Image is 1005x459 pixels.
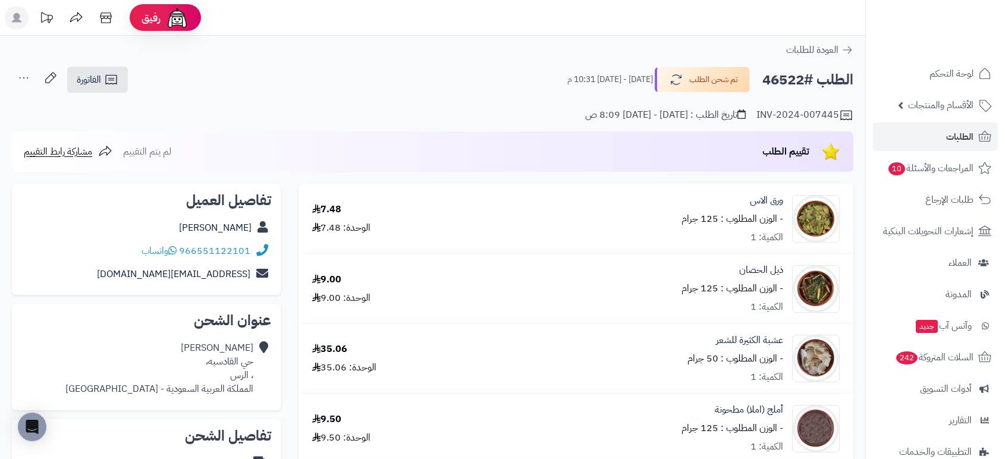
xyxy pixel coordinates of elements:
a: تحديثات المنصة [32,6,61,33]
div: الوحدة: 7.48 [312,221,370,235]
small: - الوزن المطلوب : 125 جرام [681,281,783,295]
small: - الوزن المطلوب : 50 جرام [687,351,783,366]
div: الكمية: 1 [750,231,783,244]
img: 1659848270-Myrtus-90x90.jpg [793,195,839,243]
span: لوحة التحكم [929,65,973,82]
a: [PERSON_NAME] [179,221,252,235]
h2: تفاصيل الشحن [21,429,271,443]
span: إشعارات التحويلات البنكية [883,223,973,240]
span: السلات المتروكة [895,349,973,366]
a: المراجعات والأسئلة10 [873,154,998,183]
a: مشاركة رابط التقييم [24,144,112,159]
a: لوحة التحكم [873,59,998,88]
small: - الوزن المطلوب : 125 جرام [681,212,783,226]
span: الطلبات [946,128,973,145]
span: رفيق [142,11,161,25]
img: ai-face.png [165,6,189,30]
a: ذيل الحصان [739,263,783,277]
div: الكمية: 1 [750,370,783,384]
a: العودة للطلبات [786,43,853,57]
span: الأقسام والمنتجات [908,97,973,114]
span: الفاتورة [77,73,101,87]
span: مشاركة رابط التقييم [24,144,92,159]
div: الكمية: 1 [750,440,783,454]
h2: تفاصيل العميل [21,193,271,208]
img: 1650694361-Hosetail-90x90.jpg [793,265,839,313]
span: 242 [896,351,918,364]
span: لم يتم التقييم [123,144,171,159]
div: INV-2024-007445 [756,108,853,122]
span: أدوات التسويق [920,381,972,397]
a: الطلبات [873,122,998,151]
small: [DATE] - [DATE] 10:31 م [567,74,653,86]
a: واتساب [142,244,177,258]
a: التقارير [873,406,998,435]
a: العملاء [873,249,998,277]
div: 9.50 [312,413,341,426]
a: 966551122101 [179,244,250,258]
h2: الطلب #46522 [762,68,853,92]
h2: عنوان الشحن [21,313,271,328]
span: جديد [916,320,938,333]
a: الفاتورة [67,67,128,93]
div: [PERSON_NAME] حي القادسيه، ، الرس المملكة العربية السعودية - [GEOGRAPHIC_DATA] [65,341,253,395]
a: طلبات الإرجاع [873,186,998,214]
a: أملج (املا) مطحونة [715,403,783,417]
span: العملاء [949,254,972,271]
span: وآتس آب [915,317,972,334]
img: 1660147750-Kathira-90x90.jpg [793,335,839,382]
button: تم شحن الطلب [655,67,750,92]
div: الوحدة: 9.50 [312,431,370,445]
div: الكمية: 1 [750,300,783,314]
span: المراجعات والأسئلة [887,160,973,177]
div: تاريخ الطلب : [DATE] - [DATE] 8:09 ص [585,108,746,122]
a: السلات المتروكة242 [873,343,998,372]
span: المدونة [946,286,972,303]
a: أدوات التسويق [873,375,998,403]
a: ورق الاس [750,194,783,208]
div: الوحدة: 35.06 [312,361,376,375]
div: 9.00 [312,273,341,287]
span: التقارير [949,412,972,429]
small: - الوزن المطلوب : 125 جرام [681,421,783,435]
a: المدونة [873,280,998,309]
a: إشعارات التحويلات البنكية [873,217,998,246]
span: العودة للطلبات [786,43,838,57]
div: الوحدة: 9.00 [312,291,370,305]
span: 10 [888,162,905,175]
div: 35.06 [312,342,347,356]
span: طلبات الإرجاع [925,191,973,208]
div: Open Intercom Messenger [18,413,46,441]
a: [EMAIL_ADDRESS][DOMAIN_NAME] [97,267,250,281]
span: تقييم الطلب [762,144,809,159]
a: عشبة الكثيرة للشعر [716,334,783,347]
img: 1662097306-Amaala%20Powder-90x90.jpg [793,405,839,452]
a: وآتس آبجديد [873,312,998,340]
div: 7.48 [312,203,341,216]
